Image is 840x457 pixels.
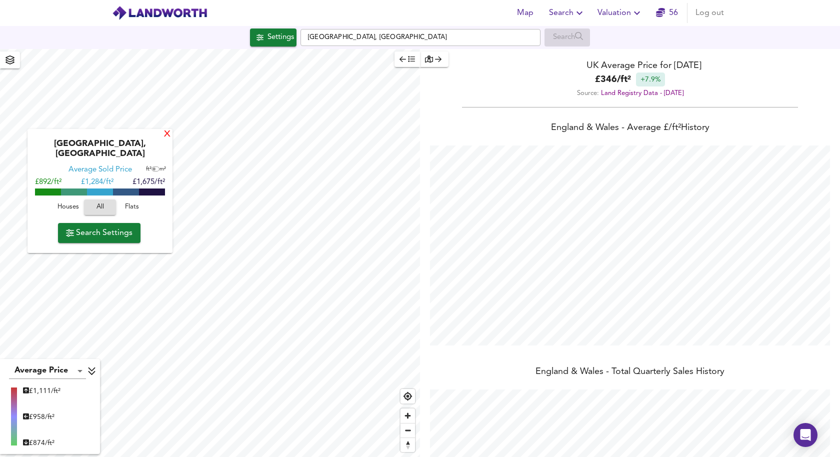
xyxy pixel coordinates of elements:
[32,139,167,165] div: [GEOGRAPHIC_DATA], [GEOGRAPHIC_DATA]
[656,6,678,20] a: 56
[146,166,151,172] span: ft²
[695,6,724,20] span: Log out
[400,423,415,437] button: Zoom out
[52,199,84,215] button: Houses
[420,365,840,379] div: England & Wales - Total Quarterly Sales History
[636,72,665,86] div: +7.9%
[597,6,643,20] span: Valuation
[400,408,415,423] button: Zoom in
[250,28,296,46] div: Click to configure Search Settings
[513,6,537,20] span: Map
[112,5,207,20] img: logo
[66,226,132,240] span: Search Settings
[89,201,111,213] span: All
[58,223,140,243] button: Search Settings
[116,199,148,215] button: Flats
[509,3,541,23] button: Map
[250,28,296,46] button: Settings
[601,90,683,96] a: Land Registry Data - [DATE]
[159,166,166,172] span: m²
[163,130,171,139] div: X
[420,59,840,72] div: UK Average Price for [DATE]
[595,73,631,86] b: £ 346 / ft²
[68,165,132,175] div: Average Sold Price
[118,201,145,213] span: Flats
[400,389,415,403] button: Find my location
[35,178,61,186] span: £892/ft²
[23,386,60,396] div: £ 1,111/ft²
[549,6,585,20] span: Search
[793,423,817,447] div: Open Intercom Messenger
[691,3,728,23] button: Log out
[267,31,294,44] div: Settings
[132,178,165,186] span: £1,675/ft²
[9,363,86,379] div: Average Price
[84,199,116,215] button: All
[54,201,81,213] span: Houses
[81,178,113,186] span: £ 1,284/ft²
[400,437,415,452] button: Reset bearing to north
[300,29,540,46] input: Enter a location...
[23,438,60,448] div: £ 874/ft²
[420,86,840,100] div: Source:
[545,3,589,23] button: Search
[544,28,590,46] div: Enable a Source before running a Search
[400,423,415,437] span: Zoom out
[23,412,60,422] div: £ 958/ft²
[651,3,683,23] button: 56
[593,3,647,23] button: Valuation
[420,121,840,135] div: England & Wales - Average £/ ft² History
